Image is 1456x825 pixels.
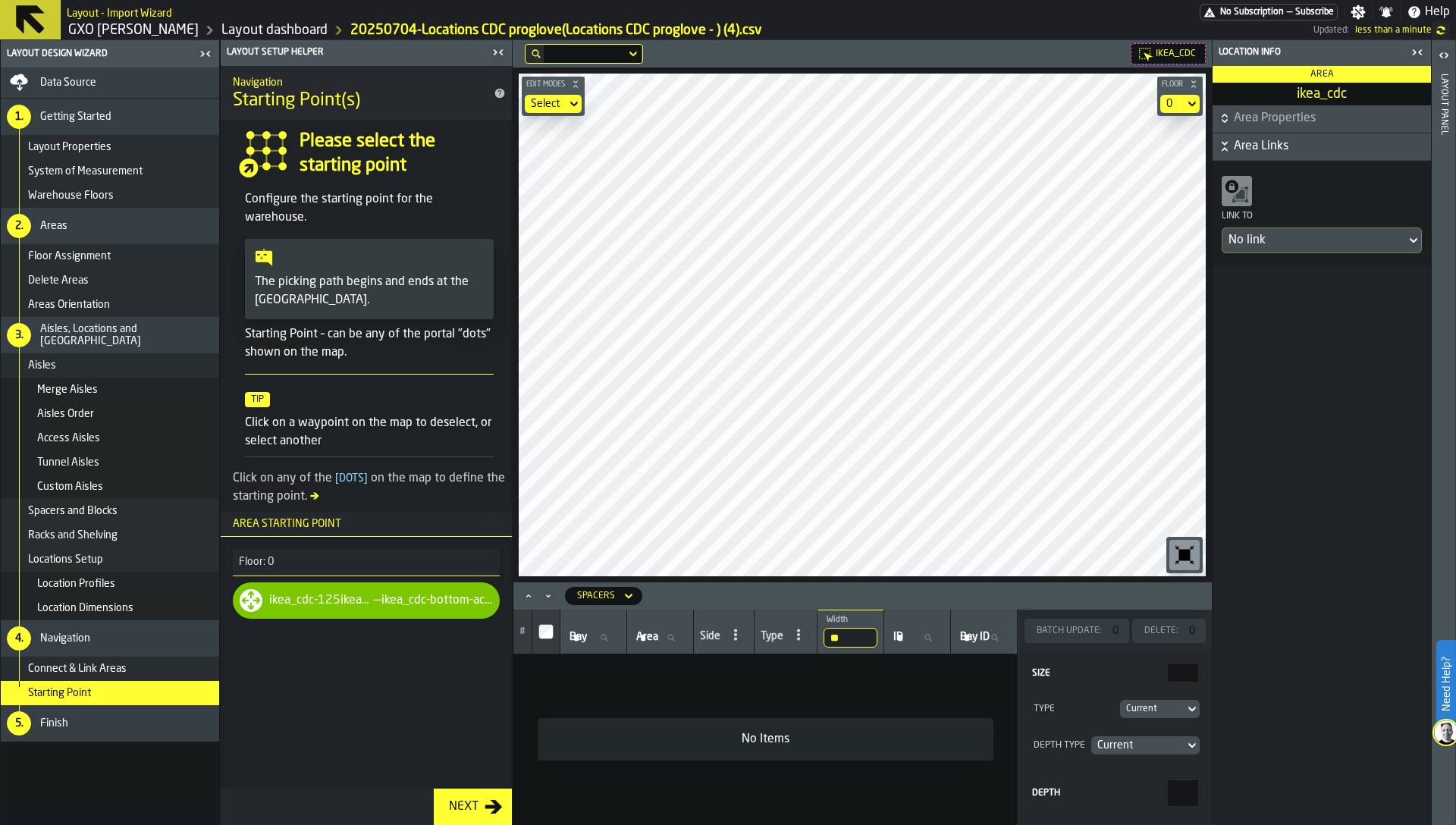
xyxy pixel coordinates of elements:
div: hide filter [532,49,541,58]
label: react-aria3878224070-:r1gf: [1031,780,1200,806]
li: menu Aisles Order [1,402,219,426]
span: Finish [40,717,68,729]
div: 3. [7,323,31,347]
div: DropdownMenuValue-default-floor [1160,95,1200,113]
button: button-Batch Update: [1025,619,1129,643]
a: link-to-/wh/i/baca6aa3-d1fc-43c0-a604-2a1c9d5db74d/import/layout/c5ea9846-d6dd-4edc-b85f-152cc3b3... [350,22,762,39]
div: Delete: [1138,626,1185,636]
input: InputCheckbox-label-react-aria3878224070-:r2b3: [538,624,554,639]
label: button-toggle-Help [1401,3,1456,21]
p: Click on a waypoint on the map to deselect, or select another [245,414,494,450]
span: Aisles Order [37,408,94,420]
div: DropdownMenuValue-none [525,95,582,113]
div: DropdownMenuValue- [1126,704,1179,714]
li: menu Aisles [1,353,219,378]
button: button- [1213,105,1431,133]
li: menu Layout Properties [1,135,219,159]
span: Spacers and Blocks [28,505,118,517]
span: ikea_cdc [1156,49,1196,59]
span: label [827,615,848,625]
span: Locations Setup [28,554,103,566]
div: Click on any of the on the map to define the starting point. [233,469,506,506]
span: Location Dimensions [37,602,133,614]
h3: title-section-Area Starting point [221,512,512,537]
div: Layout Setup Helper [224,47,488,58]
div: button-toolbar-undefined [1166,537,1203,573]
label: button-toggle-Close me [1407,43,1428,61]
li: menu Locations Setup [1,547,219,572]
div: 5. [7,711,31,736]
div: DropdownMenuValue-spacers [565,587,642,605]
span: # [519,626,526,637]
div: 4. [7,626,31,651]
span: Area Links [1234,137,1428,155]
h4: Please select the starting point [300,130,494,178]
div: Layout Design Wizard [4,49,195,59]
button: button- [522,77,585,92]
li: menu Spacers and Blocks [1,499,219,523]
li: menu Connect & Link Areas [1,657,219,681]
li: menu Areas Orientation [1,293,219,317]
input: label [957,628,1011,648]
input: react-aria3878224070-:r1gd: react-aria3878224070-:r1gd: [1168,664,1198,682]
span: Navigation [40,632,90,645]
span: Updated: [1313,25,1349,36]
span: Areas [40,220,67,232]
span: Starting Point(s) [233,89,360,113]
div: Side [700,630,720,645]
div: Layout panel [1439,71,1449,821]
a: link-to-/wh/i/baca6aa3-d1fc-43c0-a604-2a1c9d5db74d/pricing/ [1200,4,1338,20]
div: Type [1031,704,1117,714]
span: 0 [1111,622,1120,640]
div: Location Info [1216,47,1407,58]
label: button-toggle-undefined [1432,21,1450,39]
label: button-toggle-Notifications [1373,5,1400,20]
div: ikea_cdc-125ikea_cdc-126 [269,591,374,610]
li: menu Data Source [1,67,219,99]
div: ikea_cdc-bottom-access-aisle [381,591,494,610]
span: Tip [245,392,270,407]
span: ikea_cdc [1216,86,1428,102]
p: Starting Point – can be any of the portal "dots" shown on the map. [245,325,494,362]
span: Racks and Shelving [28,529,118,541]
span: 29/08/2025, 08:49:38 [1355,25,1432,36]
span: Dots [332,473,371,484]
li: menu Access Aisles [1,426,219,450]
span: Delete Areas [28,274,89,287]
label: button-toggle-Close me [488,43,509,61]
header: Layout Design Wizard [1,40,219,67]
span: Area Properties [1234,109,1428,127]
li: menu Getting Started [1,99,219,135]
li: menu Navigation [1,620,219,657]
li: menu Merge Aisles [1,378,219,402]
li: menu Warehouse Floors [1,184,219,208]
label: react-aria3878224070-:r1gd: [1031,664,1200,682]
span: label [960,631,990,643]
span: Access Aisles [37,432,100,444]
div: DropdownMenuValue-spacers [577,591,615,601]
span: Size [1032,669,1050,678]
button: button- [1213,133,1431,161]
a: link-to-/wh/i/baca6aa3-d1fc-43c0-a604-2a1c9d5db74d/designer [221,22,328,39]
div: Next [443,798,485,816]
li: menu Delete Areas [1,268,219,293]
span: Custom Aisles [37,481,103,493]
span: label [570,631,587,643]
span: System of Measurement [28,165,143,177]
h3: title-section-Floor: 0 [233,549,500,576]
div: Type [761,630,783,645]
div: Depth TypeDropdownMenuValue- [1031,736,1200,754]
span: Connect & Link Areas [28,663,127,675]
span: Layout Properties [28,141,111,153]
span: Subscribe [1295,7,1334,17]
span: Aisles [28,359,56,372]
h2: Sub Title [233,74,475,89]
li: menu Areas [1,208,219,244]
a: link-to-/wh/i/baca6aa3-d1fc-43c0-a604-2a1c9d5db74d [68,22,199,39]
div: input-question-Please select the starting point [227,130,506,178]
button: button-Next [434,789,512,825]
span: Areas Orientation [28,299,110,311]
span: Data Source [40,77,96,89]
span: Getting Started [40,111,111,123]
span: Location Profiles [37,578,115,590]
